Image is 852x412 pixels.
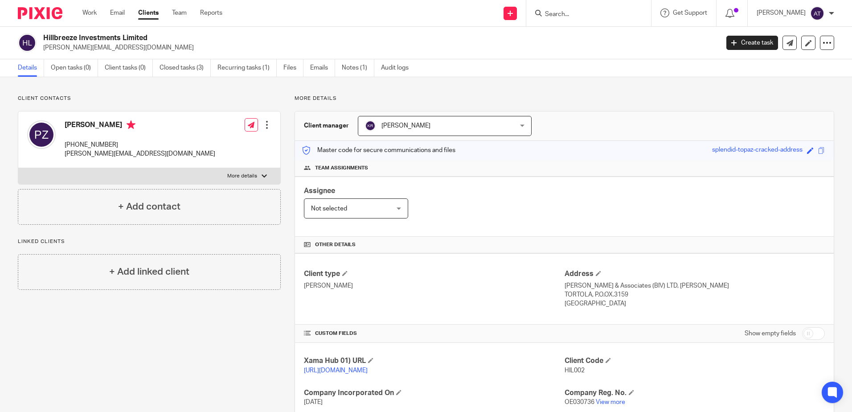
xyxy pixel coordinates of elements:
h4: [PERSON_NAME] [65,120,215,132]
a: Team [172,8,187,17]
span: [PERSON_NAME] [381,123,430,129]
p: More details [295,95,834,102]
p: More details [227,173,257,180]
h4: + Add linked client [109,265,189,279]
span: HIL002 [565,367,585,374]
div: splendid-topaz-cracked-address [712,145,803,156]
h4: Client type [304,269,564,279]
a: Email [110,8,125,17]
h4: + Add contact [118,200,180,214]
a: Client tasks (0) [105,59,153,77]
p: [PERSON_NAME] [757,8,806,17]
h3: Client manager [304,121,349,130]
a: Recurring tasks (1) [217,59,277,77]
h4: Address [565,269,825,279]
label: Show empty fields [745,329,796,338]
h4: Xama Hub 01) URL [304,356,564,366]
a: Files [283,59,303,77]
h4: Company Incorporated On [304,388,564,398]
img: svg%3E [810,6,824,21]
a: Details [18,59,44,77]
span: OE030736 [565,399,594,405]
p: [PERSON_NAME] [304,281,564,290]
p: [GEOGRAPHIC_DATA] [565,299,825,308]
p: Master code for secure communications and files [302,146,455,155]
img: svg%3E [18,33,37,52]
p: [PHONE_NUMBER] [65,140,215,149]
p: [PERSON_NAME] & Associates (BIV) LTD, [PERSON_NAME] [565,281,825,290]
span: Get Support [673,10,707,16]
a: Open tasks (0) [51,59,98,77]
p: [PERSON_NAME][EMAIL_ADDRESS][DOMAIN_NAME] [65,149,215,158]
span: Assignee [304,187,335,194]
h4: Company Reg. No. [565,388,825,398]
a: Emails [310,59,335,77]
input: Search [544,11,624,19]
a: Notes (1) [342,59,374,77]
a: Create task [726,36,778,50]
h2: Hillbreeze Investments Limited [43,33,579,43]
a: Audit logs [381,59,415,77]
a: Closed tasks (3) [160,59,211,77]
p: [PERSON_NAME][EMAIL_ADDRESS][DOMAIN_NAME] [43,43,713,52]
span: Not selected [311,206,347,212]
p: TORTOLA, P.O.OX.3159 [565,290,825,299]
h4: CUSTOM FIELDS [304,330,564,337]
span: Team assignments [315,165,368,172]
p: Linked clients [18,238,281,245]
a: Reports [200,8,222,17]
a: [URL][DOMAIN_NAME] [304,367,368,374]
i: Primary [127,120,135,129]
p: Client contacts [18,95,281,102]
span: [DATE] [304,399,323,405]
img: svg%3E [27,120,56,149]
img: svg%3E [365,120,376,131]
a: Clients [138,8,159,17]
a: Work [82,8,97,17]
img: Pixie [18,7,62,19]
a: View more [596,399,625,405]
h4: Client Code [565,356,825,366]
span: Other details [315,241,356,248]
